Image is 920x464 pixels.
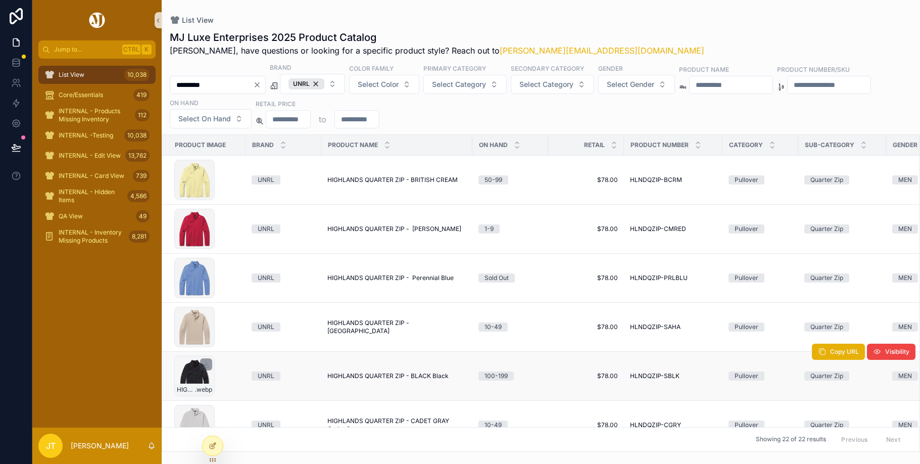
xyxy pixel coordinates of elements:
a: Quarter Zip [804,322,880,332]
span: .webp [195,386,212,394]
div: Quarter Zip [810,372,843,381]
button: Select Button [170,109,252,128]
a: UNRL [252,273,315,283]
span: HLNDQZIP-BCRM [630,176,682,184]
span: Copy URL [830,348,859,356]
a: $78.00 [554,323,618,331]
span: Select Category [432,79,486,89]
span: INTERNAL - Edit View [59,152,121,160]
span: Product Name [328,141,378,149]
span: HIGHLAND-QUARTER-ZIP-BLACK_2048x2048 [177,386,195,394]
div: UNRL [258,322,274,332]
button: Select Button [349,75,419,94]
span: List View [59,71,84,79]
div: UNRL [258,421,274,430]
div: Sold Out [485,273,509,283]
div: MEN [898,421,912,430]
span: INTERNAL - Card View [59,172,124,180]
a: HLNDQZIP-BCRM [630,176,716,184]
p: [PERSON_NAME] [71,441,129,451]
div: 49 [136,210,150,222]
a: HLNDQZIP-SAHA [630,323,716,331]
a: List View10,038 [38,66,156,84]
span: Sub-Category [805,141,854,149]
a: INTERNAL -Testing10,038 [38,126,156,145]
div: 10,038 [124,69,150,81]
a: $78.00 [554,372,618,380]
a: 10-49 [478,421,542,430]
a: HLNDQZIP-CMRED [630,225,716,233]
a: Quarter Zip [804,273,880,283]
a: $78.00 [554,421,618,429]
span: Core/Essentials [59,91,103,99]
div: MEN [898,372,912,381]
div: UNRL [258,372,274,381]
a: [PERSON_NAME][EMAIL_ADDRESS][DOMAIN_NAME] [500,45,704,56]
a: $78.00 [554,274,618,282]
a: $78.00 [554,225,618,233]
span: Select Category [519,79,573,89]
span: Jump to... [54,45,118,54]
div: 112 [135,109,150,121]
button: Visibility [867,344,915,360]
a: Pullover [729,175,792,184]
a: 10-49 [478,322,542,332]
a: INTERNAL - Products Missing Inventory112 [38,106,156,124]
a: 1-9 [478,224,542,234]
span: JT [46,440,56,452]
div: Pullover [735,372,758,381]
a: HIGHLANDS QUARTER ZIP - [PERSON_NAME] [327,225,466,233]
a: INTERNAL - Hidden Items4,586 [38,187,156,205]
a: Sold Out [478,273,542,283]
div: 10-49 [485,421,502,430]
span: HIGHLANDS QUARTER ZIP - CADET GRAY Cadet Gray [327,417,466,433]
div: scrollable content [32,59,162,259]
span: HIGHLANDS QUARTER ZIP - BRITISH CREAM [327,176,458,184]
label: Secondary Category [511,64,584,73]
div: Quarter Zip [810,322,843,332]
label: Retail Price [256,99,296,108]
div: UNRL [258,224,274,234]
a: Core/Essentials419 [38,86,156,104]
button: Select Button [598,75,675,94]
a: HIGHLANDS QUARTER ZIP - BLACK Black [327,372,466,380]
div: UNRL [288,78,324,89]
a: HIGHLANDS QUARTER ZIP - [GEOGRAPHIC_DATA] [327,319,466,335]
img: App logo [87,12,107,28]
a: 50-99 [478,175,542,184]
div: Pullover [735,273,758,283]
span: List View [182,15,214,25]
div: Quarter Zip [810,224,843,234]
a: Quarter Zip [804,372,880,381]
a: HLNDQZIP-CGRY [630,421,716,429]
a: QA View49 [38,207,156,225]
span: Product Number [631,141,689,149]
span: QA View [59,212,83,220]
div: Pullover [735,224,758,234]
label: Color Family [349,64,394,73]
a: HLNDQZIP-PRLBLU [630,274,716,282]
h1: MJ Luxe Enterprises 2025 Product Catalog [170,30,704,44]
span: HLNDQZIP-SAHA [630,323,681,331]
div: 13,762 [125,150,150,162]
span: K [142,45,151,54]
a: Quarter Zip [804,421,880,430]
button: Clear [253,81,265,89]
div: 8,281 [129,230,150,243]
span: HIGHLANDS QUARTER ZIP - Perennial Blue [327,274,454,282]
span: On Hand [479,141,508,149]
span: Select Color [358,79,399,89]
label: Product Name [679,65,729,74]
a: UNRL [252,224,315,234]
div: MEN [898,175,912,184]
span: Retail [584,141,605,149]
button: Unselect UNRL [288,78,324,89]
span: HIGHLANDS QUARTER ZIP - BLACK Black [327,372,449,380]
a: List View [170,15,214,25]
span: Brand [252,141,274,149]
label: Gender [598,64,623,73]
div: 50-99 [485,175,502,184]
